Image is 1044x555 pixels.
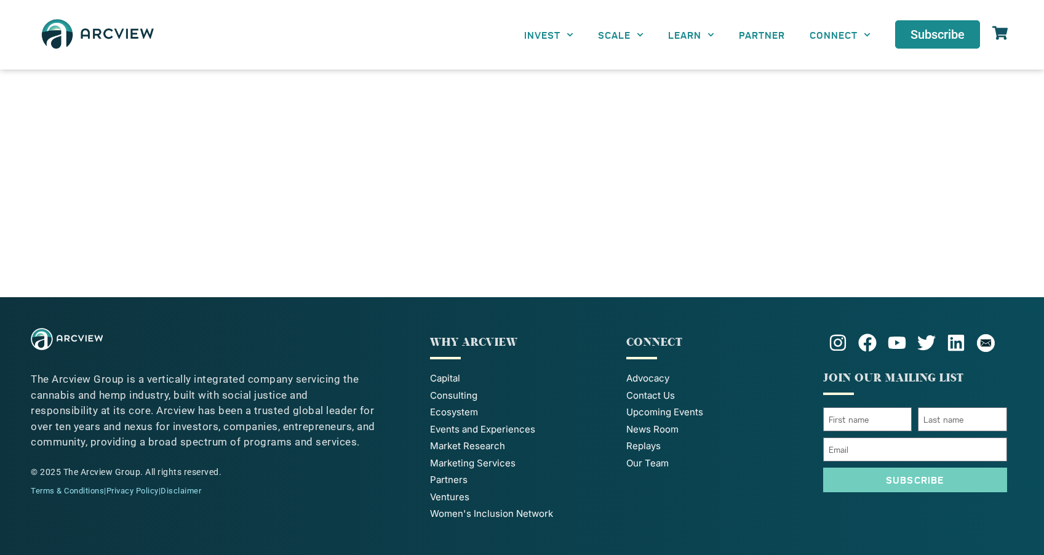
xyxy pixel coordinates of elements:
a: Contact Us [626,389,810,403]
p: JOIN OUR MAILING LIST [823,370,1007,386]
input: Email [823,437,1007,461]
a: Partners [430,473,614,487]
p: WHY ARCVIEW [430,334,614,351]
a: Replays [626,439,810,453]
a: Consulting [430,389,614,403]
a: Disclaimer [161,486,201,495]
span: Events and Experiences [430,423,535,437]
span: Upcoming Events [626,405,703,420]
a: News Room [626,423,810,437]
span: Marketing Services [430,457,516,471]
a: Women's Inclusion Network [430,507,614,521]
a: Market Research [430,439,614,453]
input: First name [823,407,912,431]
span: Contact Us [626,389,675,403]
span: News Room [626,423,679,437]
a: Privacy Policy [106,486,159,495]
a: CONNECT [797,21,883,49]
div: | | [31,485,378,497]
a: Ecosystem [430,405,614,420]
a: Advocacy [626,372,810,386]
img: The Arcview Group [36,12,159,57]
a: Marketing Services [430,457,614,471]
a: Subscribe [895,20,980,49]
a: SCALE [586,21,656,49]
a: Our Team [626,457,810,471]
img: The Arcview Group [31,328,103,350]
span: Women's Inclusion Network [430,507,553,521]
a: Ventures [430,490,614,505]
span: Advocacy [626,372,669,386]
div: © 2025 The Arcview Group. All rights reserved. [31,466,378,479]
p: The Arcview Group is a vertically integrated company servicing the cannabis and hemp industry, bu... [31,372,378,450]
nav: Menu [512,21,883,49]
span: Capital [430,372,460,386]
span: Market Research [430,439,505,453]
button: Subscribe [823,468,1007,492]
span: Ventures [430,490,469,505]
span: Consulting [430,389,477,403]
span: Replays [626,439,661,453]
a: LEARN [656,21,727,49]
span: Our Team [626,457,669,471]
div: CONNECT [626,334,810,351]
span: Subscribe [911,28,965,41]
a: PARTNER [727,21,797,49]
a: INVEST [512,21,586,49]
a: Upcoming Events [626,405,810,420]
a: Terms & Conditions [31,486,104,495]
input: Last name [918,407,1007,431]
span: Subscribe [886,475,944,485]
a: Events and Experiences [430,423,614,437]
span: Ecosystem [430,405,478,420]
a: Capital [430,372,614,386]
span: Partners [430,473,468,487]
